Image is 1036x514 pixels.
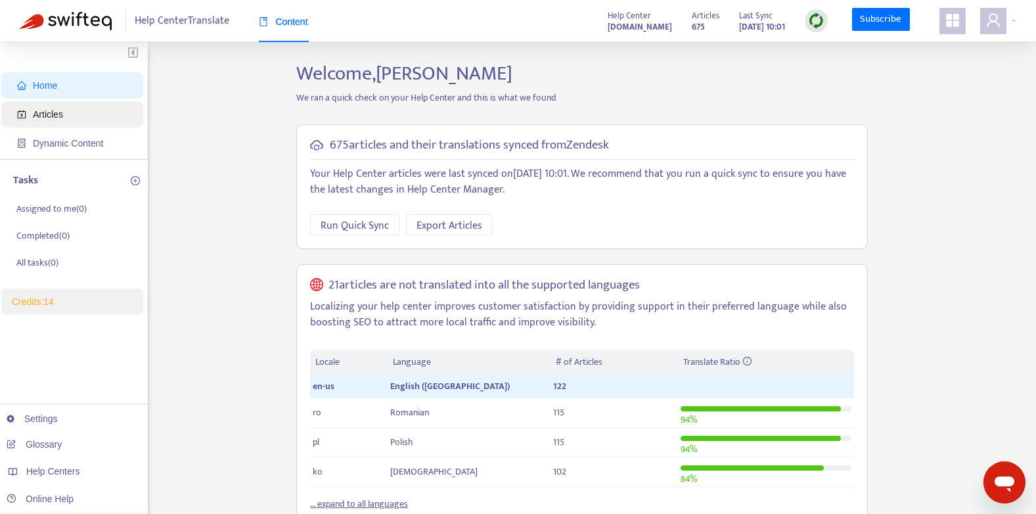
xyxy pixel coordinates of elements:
span: Last Sync [739,9,773,23]
span: Home [33,80,57,91]
strong: [DATE] 10:01 [739,20,785,34]
strong: 675 [692,20,705,34]
span: Dynamic Content [33,138,103,149]
div: Translate Ratio [683,355,849,369]
span: account-book [17,110,26,119]
a: Online Help [7,494,74,504]
h5: 675 articles and their translations synced from Zendesk [330,138,609,153]
strong: [DOMAIN_NAME] [608,20,672,34]
span: plus-circle [131,176,140,185]
p: Tasks [13,173,38,189]
span: cloud-sync [310,139,323,152]
a: Settings [7,413,58,424]
button: Run Quick Sync [310,214,399,235]
p: All tasks ( 0 ) [16,256,58,269]
span: Help Centers [26,466,80,477]
p: Completed ( 0 ) [16,229,70,243]
th: Locale [310,350,388,375]
a: [DOMAIN_NAME] [608,19,672,34]
span: ko [313,464,323,479]
span: ro [313,405,321,420]
span: Help Center [608,9,651,23]
span: Romanian [390,405,429,420]
span: home [17,81,26,90]
th: Language [388,350,551,375]
span: 94 % [681,412,697,427]
button: Export Articles [406,214,493,235]
span: Articles [33,109,63,120]
span: Export Articles [417,218,482,234]
a: ... expand to all languages [310,496,408,511]
span: user [985,12,1001,28]
iframe: Button to launch messaging window [983,461,1025,503]
img: sync.dc5367851b00ba804db3.png [808,12,824,29]
span: 84 % [681,471,697,486]
span: Help Center Translate [135,9,229,34]
span: [DEMOGRAPHIC_DATA] [390,464,478,479]
img: Swifteq [20,12,112,30]
span: English ([GEOGRAPHIC_DATA]) [390,379,510,394]
p: Localizing your help center improves customer satisfaction by providing support in their preferre... [310,299,854,331]
span: 94 % [681,442,697,457]
a: Glossary [7,439,62,450]
a: Credits:14 [12,296,54,307]
span: Run Quick Sync [321,218,389,234]
span: en-us [313,379,334,394]
span: 115 [553,405,564,420]
span: global [310,278,323,293]
span: appstore [945,12,960,28]
p: Your Help Center articles were last synced on [DATE] 10:01 . We recommend that you run a quick sy... [310,166,854,198]
span: container [17,139,26,148]
h5: 21 articles are not translated into all the supported languages [328,278,640,293]
p: Assigned to me ( 0 ) [16,202,87,216]
span: 102 [553,464,566,479]
span: Welcome, [PERSON_NAME] [296,57,512,90]
a: Subscribe [852,8,910,32]
th: # of Articles [551,350,677,375]
span: book [259,17,268,26]
span: Articles [692,9,719,23]
p: We ran a quick check on your Help Center and this is what we found [286,91,878,105]
span: Polish [390,434,413,450]
span: 115 [553,434,564,450]
span: pl [313,434,319,450]
span: 122 [553,379,566,394]
span: Content [259,16,308,27]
